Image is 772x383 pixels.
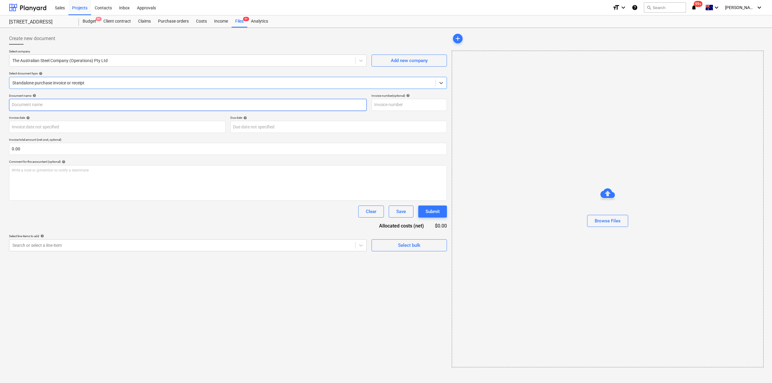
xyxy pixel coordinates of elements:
[713,4,720,11] i: keyboard_arrow_down
[756,4,763,11] i: keyboard_arrow_down
[612,4,620,11] i: format_size
[418,206,447,218] button: Submit
[9,143,447,155] input: Invoice total amount (net cost, optional)
[9,121,226,133] input: Invoice date not specified
[742,354,772,383] iframe: Chat Widget
[694,1,703,7] span: 99+
[230,116,447,120] div: Due date
[691,4,697,11] i: notifications
[96,17,102,21] span: 9+
[25,116,30,120] span: help
[372,99,447,111] input: Invoice number
[434,222,447,229] div: $0.00
[134,15,154,27] a: Claims
[366,208,376,215] div: Clear
[61,160,65,164] span: help
[192,15,210,27] a: Costs
[372,239,447,251] button: Select bulk
[452,51,764,367] div: Browse Files
[243,17,249,21] span: 9+
[232,15,247,27] div: Files
[595,217,621,225] div: Browse Files
[100,15,134,27] a: Client contract
[369,222,434,229] div: Allocated costs (net)
[38,72,43,75] span: help
[391,57,428,64] div: Add new company
[79,15,100,27] a: Budget9+
[9,49,367,55] p: Select company
[426,208,440,215] div: Submit
[398,241,420,249] div: Select bulk
[372,94,447,98] div: Invoice number (optional)
[9,35,55,42] span: Create new document
[632,4,638,11] i: Knowledge base
[9,234,367,238] div: Select line-items to add
[372,55,447,67] button: Add new company
[232,15,247,27] a: Files9+
[389,206,413,218] button: Save
[242,116,247,120] span: help
[39,234,44,238] span: help
[358,206,384,218] button: Clear
[230,121,447,133] input: Due date not specified
[9,19,72,25] div: [STREET_ADDRESS]
[9,138,447,143] p: Invoice total amount (net cost, optional)
[725,5,755,10] span: [PERSON_NAME]
[396,208,406,215] div: Save
[587,215,628,227] button: Browse Files
[454,35,461,42] span: add
[9,160,447,164] div: Comment for the accountant (optional)
[9,71,447,75] div: Select document type
[644,2,686,13] button: Search
[9,116,226,120] div: Invoice date
[9,94,367,98] div: Document name
[31,94,36,97] span: help
[620,4,627,11] i: keyboard_arrow_down
[154,15,192,27] a: Purchase orders
[9,99,367,111] input: Document name
[247,15,272,27] a: Analytics
[405,94,410,97] span: help
[647,5,651,10] span: search
[210,15,232,27] a: Income
[79,15,100,27] div: Budget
